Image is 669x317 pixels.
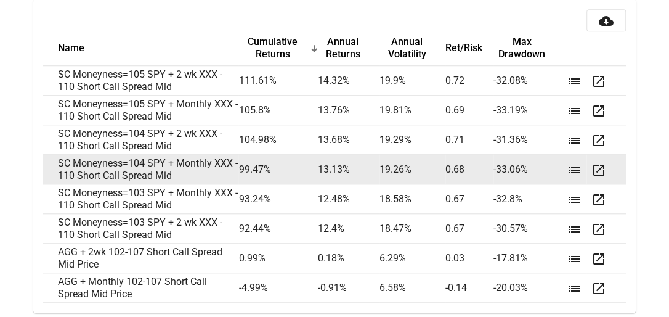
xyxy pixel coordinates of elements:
mat-icon: open_in_new [591,192,606,207]
mat-icon: open_in_new [591,252,606,266]
td: 0.03 [445,244,493,273]
button: Change sorting for Max_Drawdown [493,36,551,60]
td: 111.61 % [238,66,317,96]
td: 105.8 % [238,96,317,125]
td: 12.4 % [318,214,380,244]
td: 19.9 % [379,66,445,96]
mat-icon: open_in_new [591,222,606,237]
td: 12.48 % [318,184,380,214]
td: 0.69 [445,96,493,125]
td: -4.99 % [238,273,317,303]
td: 19.81 % [379,96,445,125]
mat-icon: list [567,74,582,89]
td: -20.03 % [493,273,562,303]
mat-icon: list [567,133,582,148]
td: AGG + Monthly 102-107 Short Call Spread Mid Price [43,273,238,303]
td: SC Moneyness=104 SPY + Monthly XXX - 110 Short Call Spread Mid [43,155,238,184]
td: SC Moneyness=105 SPY + 2 wk XXX - 110 Short Call Spread Mid [43,66,238,96]
mat-icon: list [567,281,582,296]
mat-icon: open_in_new [591,74,606,89]
td: 104.98 % [238,125,317,155]
button: Change sorting for strategy_name [58,42,84,54]
td: -0.91 % [318,273,380,303]
td: 0.99 % [238,244,317,273]
td: 14.32 % [318,66,380,96]
button: Change sorting for Cum_Returns_Final [238,36,306,60]
td: -32.08 % [493,66,562,96]
td: 0.68 [445,155,493,184]
td: 92.44 % [238,214,317,244]
td: AGG + 2wk 102-107 Short Call Spread Mid Price [43,244,238,273]
td: -33.06 % [493,155,562,184]
td: SC Moneyness=104 SPY + 2 wk XXX - 110 Short Call Spread Mid [43,125,238,155]
td: 18.58 % [379,184,445,214]
td: -0.14 [445,273,493,303]
mat-icon: list [567,222,582,237]
td: 19.29 % [379,125,445,155]
button: Change sorting for Efficient_Frontier [445,42,482,54]
td: 6.29 % [379,244,445,273]
mat-icon: list [567,163,582,178]
mat-icon: list [567,252,582,266]
td: 0.72 [445,66,493,96]
td: -17.81 % [493,244,562,273]
td: 19.26 % [379,155,445,184]
td: -30.57 % [493,214,562,244]
mat-icon: open_in_new [591,281,606,296]
mat-icon: open_in_new [591,133,606,148]
mat-icon: open_in_new [591,163,606,178]
td: 99.47 % [238,155,317,184]
button: Change sorting for Annual_Volatility [379,36,434,60]
td: 6.58 % [379,273,445,303]
td: 0.71 [445,125,493,155]
td: 0.67 [445,214,493,244]
td: 13.68 % [318,125,380,155]
td: SC Moneyness=103 SPY + 2 wk XXX - 110 Short Call Spread Mid [43,214,238,244]
td: 18.47 % [379,214,445,244]
td: 0.67 [445,184,493,214]
td: -33.19 % [493,96,562,125]
td: 13.76 % [318,96,380,125]
button: Change sorting for Annual_Returns [318,36,369,60]
td: SC Moneyness=103 SPY + Monthly XXX - 110 Short Call Spread Mid [43,184,238,214]
td: -31.36 % [493,125,562,155]
mat-icon: list [567,192,582,207]
mat-icon: open_in_new [591,104,606,118]
mat-icon: cloud_download [599,14,614,28]
mat-icon: list [567,104,582,118]
td: SC Moneyness=105 SPY + Monthly XXX - 110 Short Call Spread Mid [43,96,238,125]
td: 13.13 % [318,155,380,184]
td: 93.24 % [238,184,317,214]
td: 0.18 % [318,244,380,273]
td: -32.8 % [493,184,562,214]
